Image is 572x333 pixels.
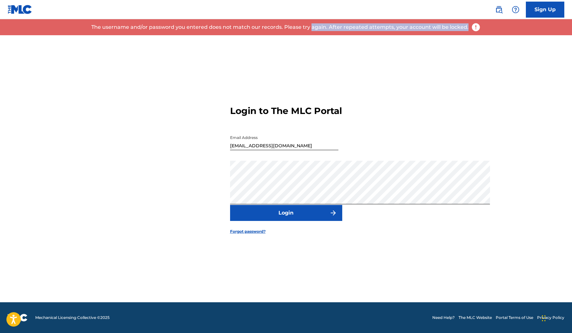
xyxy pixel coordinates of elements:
a: Need Help? [432,315,455,321]
a: Forgot password? [230,229,266,234]
h3: Login to The MLC Portal [230,105,342,117]
span: Mechanical Licensing Collective © 2025 [35,315,110,321]
a: The MLC Website [459,315,492,321]
p: The username and/or password you entered does not match our records. Please try again. After repe... [91,23,468,31]
div: Drag [542,309,546,328]
a: Portal Terms of Use [496,315,533,321]
img: logo [8,314,28,321]
div: Help [509,3,522,16]
img: MLC Logo [8,5,32,14]
button: Login [230,205,342,221]
a: Privacy Policy [537,315,564,321]
a: Public Search [493,3,505,16]
iframe: Chat Widget [540,302,572,333]
img: search [495,6,503,13]
a: Sign Up [526,2,564,18]
img: error [471,22,481,32]
img: f7272a7cc735f4ea7f67.svg [329,209,337,217]
img: help [512,6,519,13]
